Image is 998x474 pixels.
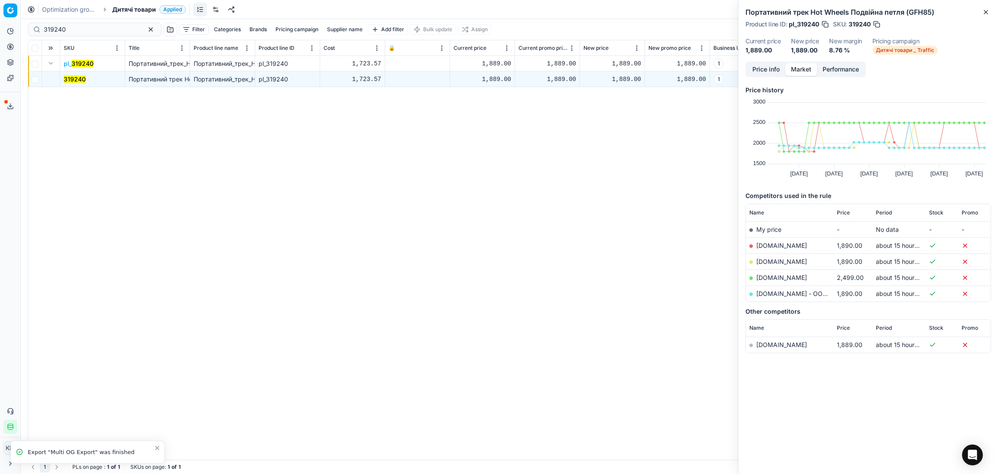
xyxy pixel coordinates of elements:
span: 319240 [849,20,871,29]
button: Go to next page [52,462,62,472]
span: Promo [962,325,978,331]
dt: Pricing campaign [872,38,938,44]
div: 1,889.00 [648,59,706,68]
nav: breadcrumb [42,5,186,14]
span: about 15 hours ago [876,341,930,348]
text: [DATE] [966,170,983,177]
strong: 1 [168,464,170,471]
text: 2500 [753,119,765,125]
div: pl_319240 [259,75,316,84]
strong: of [111,464,116,471]
div: : [72,464,120,471]
span: Period [876,325,892,331]
div: Портативний_трек_Hot_Wheels_Подвійна_петля_(GFH85) [194,75,251,84]
span: pl_319240 [789,20,819,29]
div: Портативний_трек_Hot_Wheels_Подвійна_петля_(GFH85) [194,59,251,68]
span: Current price [454,45,486,52]
button: Assign [458,24,492,35]
span: Stock [929,209,943,216]
text: 3000 [753,98,765,105]
span: 🔒 [389,45,395,52]
dt: New price [791,38,819,44]
button: Go to previous page [28,462,38,472]
a: [DOMAIN_NAME] [756,258,807,265]
td: - [926,221,958,237]
button: Add filter [368,24,408,35]
span: Name [749,325,764,331]
div: pl_319240 [259,59,316,68]
button: Pricing campaign [272,24,322,35]
td: No data [872,221,926,237]
button: Brands [246,24,270,35]
span: 2,499.00 [837,274,864,281]
span: КM [4,442,17,455]
span: Портативний трек Hot Wheels Подвійна петля (GFH85) [129,75,290,83]
strong: of [172,464,177,471]
a: [DOMAIN_NAME] [756,341,807,348]
dd: 1,889.00 [791,46,819,55]
h5: Competitors used in the rule [745,192,991,200]
span: 1,890.00 [837,290,862,297]
span: 1 [713,58,724,69]
nav: pagination [28,462,62,472]
a: [DOMAIN_NAME] [756,274,807,281]
span: SKU [64,45,75,52]
text: [DATE] [825,170,842,177]
button: pl_319240 [64,59,94,68]
text: [DATE] [860,170,878,177]
div: 1,723.57 [324,75,381,84]
button: КM [3,441,17,455]
dt: Current price [745,38,781,44]
mark: 319240 [71,60,94,67]
span: SKU : [833,21,847,27]
span: Business Units [713,45,749,52]
td: - [958,221,991,237]
span: Price [837,325,850,331]
span: Applied [159,5,186,14]
button: Bulk update [410,24,456,35]
span: about 15 hours ago [876,258,930,265]
h5: Price history [745,86,991,94]
span: Name [749,209,764,216]
td: - [833,221,872,237]
a: Optimization groups [42,5,97,14]
span: Period [876,209,892,216]
h5: Other competitors [745,307,991,316]
text: [DATE] [790,170,807,177]
span: about 15 hours ago [876,242,930,249]
span: New promo price [648,45,691,52]
span: 1,890.00 [837,258,862,265]
div: 1,889.00 [454,75,511,84]
mark: 319240 [64,75,86,83]
span: PLs on page [72,464,102,471]
span: Stock [929,325,943,331]
span: about 15 hours ago [876,274,930,281]
input: Search by SKU or title [44,25,139,34]
div: 1,889.00 [518,59,576,68]
button: 319240 [64,75,86,84]
span: Current promo price [518,45,567,52]
div: 1,889.00 [454,59,511,68]
span: pl_ [64,59,94,68]
strong: 1 [118,464,120,471]
strong: 1 [107,464,109,471]
button: 1 [40,462,50,472]
button: Market [785,63,817,76]
span: My price [756,226,781,233]
span: Дитячі товари [112,5,156,14]
text: [DATE] [930,170,948,177]
button: Expand [45,58,56,68]
dd: 8.76 % [829,46,862,55]
button: Performance [817,63,865,76]
span: SKUs on page : [130,464,166,471]
span: Портативний_трек_Hot_Wheels_Подвійна_петля_(GFH85) [129,60,295,67]
span: Promo [962,209,978,216]
text: 1500 [753,160,765,166]
span: about 15 hours ago [876,290,930,297]
span: Product line name [194,45,238,52]
span: Title [129,45,139,52]
span: 1,889.00 [837,341,862,348]
dt: New margin [829,38,862,44]
strong: 1 [178,464,181,471]
button: Price info [747,63,785,76]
